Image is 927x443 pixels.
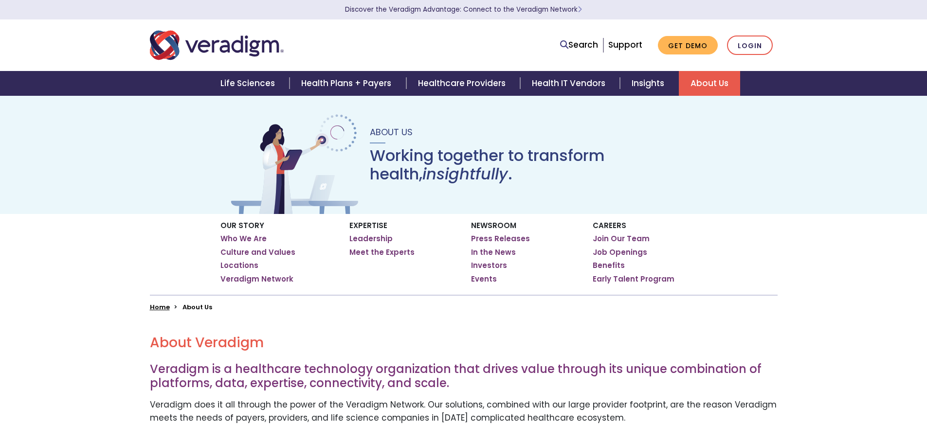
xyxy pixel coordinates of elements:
[620,71,679,96] a: Insights
[370,126,413,138] span: About Us
[345,5,582,14] a: Discover the Veradigm Advantage: Connect to the Veradigm NetworkLearn More
[220,248,295,257] a: Culture and Values
[150,29,284,61] img: Veradigm logo
[593,234,650,244] a: Join Our Team
[593,248,647,257] a: Job Openings
[471,234,530,244] a: Press Releases
[349,248,415,257] a: Meet the Experts
[150,362,778,390] h3: Veradigm is a healthcare technology organization that drives value through its unique combination...
[220,261,258,270] a: Locations
[658,36,718,55] a: Get Demo
[593,261,625,270] a: Benefits
[560,38,598,52] a: Search
[727,35,773,55] a: Login
[471,274,497,284] a: Events
[370,146,699,184] h1: Working together to transform health, .
[209,71,290,96] a: Life Sciences
[608,39,642,51] a: Support
[520,71,620,96] a: Health IT Vendors
[471,248,516,257] a: In the News
[150,398,778,425] p: Veradigm does it all through the power of the Veradigm Network. Our solutions, combined with our ...
[220,274,293,284] a: Veradigm Network
[220,234,267,244] a: Who We Are
[290,71,406,96] a: Health Plans + Payers
[422,163,508,185] em: insightfully
[578,5,582,14] span: Learn More
[349,234,393,244] a: Leadership
[406,71,520,96] a: Healthcare Providers
[150,302,170,312] a: Home
[471,261,507,270] a: Investors
[150,335,778,351] h2: About Veradigm
[593,274,674,284] a: Early Talent Program
[679,71,740,96] a: About Us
